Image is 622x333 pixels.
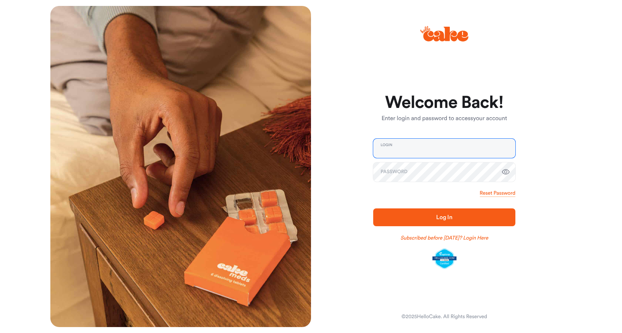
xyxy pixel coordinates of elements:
div: © 2025 HelloCake. All Rights Reserved [401,313,487,320]
p: Enter login and password to access your account [373,114,515,123]
img: legit-script-certified.png [432,248,457,269]
a: Subscribed before [DATE]? Login Here [401,234,488,242]
a: Reset Password [480,189,515,197]
button: Log In [373,208,515,226]
span: Log In [436,214,452,220]
h1: Welcome Back! [373,94,515,112]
